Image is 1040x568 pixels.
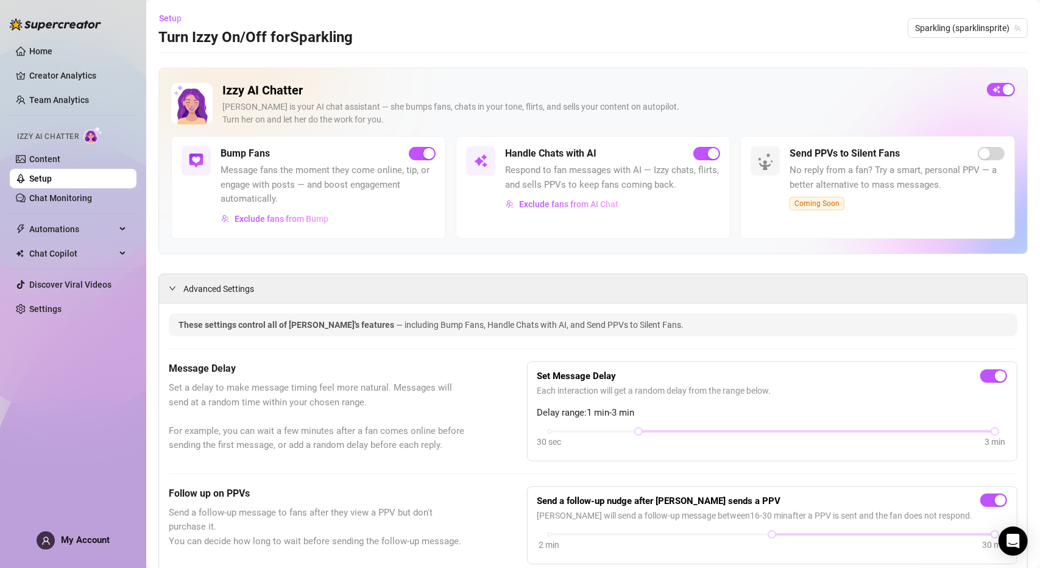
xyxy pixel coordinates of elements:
h5: Follow up on PPVs [169,486,466,501]
span: Send a follow-up message to fans after they view a PPV but don't purchase it. You can decide how ... [169,506,466,549]
h5: Bump Fans [221,146,270,161]
span: Each interaction will get a random delay from the range below. [537,384,1007,397]
span: team [1014,24,1021,32]
div: [PERSON_NAME] is your AI chat assistant — she bumps fans, chats in your tone, flirts, and sells y... [222,101,977,126]
span: Message fans the moment they come online, tip, or engage with posts — and boost engagement automa... [221,163,436,207]
a: Chat Monitoring [29,193,92,203]
span: Coming Soon [790,197,844,210]
span: Sparkling (sparklinsprite) [915,19,1021,37]
a: Creator Analytics [29,66,127,85]
span: Advanced Settings [183,282,254,296]
strong: Send a follow-up nudge after [PERSON_NAME] sends a PPV [537,495,781,506]
h5: Handle Chats with AI [505,146,596,161]
div: 30 sec [537,435,562,449]
span: Delay range: 1 min - 3 min [537,406,1007,421]
a: Discover Viral Videos [29,280,111,289]
img: svg%3e [221,215,230,223]
div: expanded [169,282,183,295]
a: Team Analytics [29,95,89,105]
span: Respond to fan messages with AI — Izzy chats, flirts, and sells PPVs to keep fans coming back. [505,163,720,192]
span: No reply from a fan? Try a smart, personal PPV — a better alternative to mass messages. [790,163,1005,192]
img: Izzy AI Chatter [171,83,213,124]
button: Setup [158,9,191,28]
span: thunderbolt [16,224,26,234]
span: Setup [159,13,182,23]
span: Exclude fans from AI Chat [519,199,618,209]
img: Chat Copilot [16,249,24,258]
img: svg%3e [189,154,203,168]
div: Open Intercom Messenger [999,527,1028,556]
span: Set a delay to make message timing feel more natural. Messages will send at a random time within ... [169,381,466,453]
h5: Message Delay [169,361,466,376]
a: Content [29,154,60,164]
span: user [41,536,51,545]
span: Automations [29,219,116,239]
a: Settings [29,304,62,314]
div: 3 min [985,435,1005,449]
img: svg%3e [473,154,488,168]
img: AI Chatter [83,126,102,144]
span: Exclude fans from Bump [235,214,328,224]
img: svg%3e [506,200,514,208]
span: — including Bump Fans, Handle Chats with AI, and Send PPVs to Silent Fans. [396,320,684,330]
div: 2 min [539,538,560,552]
span: [PERSON_NAME] will send a follow-up message between 16 - 30 min after a PPV is sent and the fan d... [537,509,1007,522]
button: Exclude fans from Bump [221,209,329,229]
h5: Send PPVs to Silent Fans [790,146,900,161]
div: 30 min [982,538,1008,552]
h3: Turn Izzy On/Off for Sparkling [158,28,353,48]
span: expanded [169,285,176,292]
a: Home [29,46,52,56]
img: silent-fans-ppv-o-N6Mmdf.svg [757,153,777,172]
span: Chat Copilot [29,244,116,263]
span: My Account [61,534,110,545]
a: Setup [29,174,52,183]
button: Exclude fans from AI Chat [505,194,619,214]
strong: Set Message Delay [537,371,617,382]
img: logo-BBDzfeDw.svg [10,18,101,30]
span: These settings control all of [PERSON_NAME]'s features [179,320,396,330]
span: Izzy AI Chatter [17,131,79,143]
h2: Izzy AI Chatter [222,83,977,98]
